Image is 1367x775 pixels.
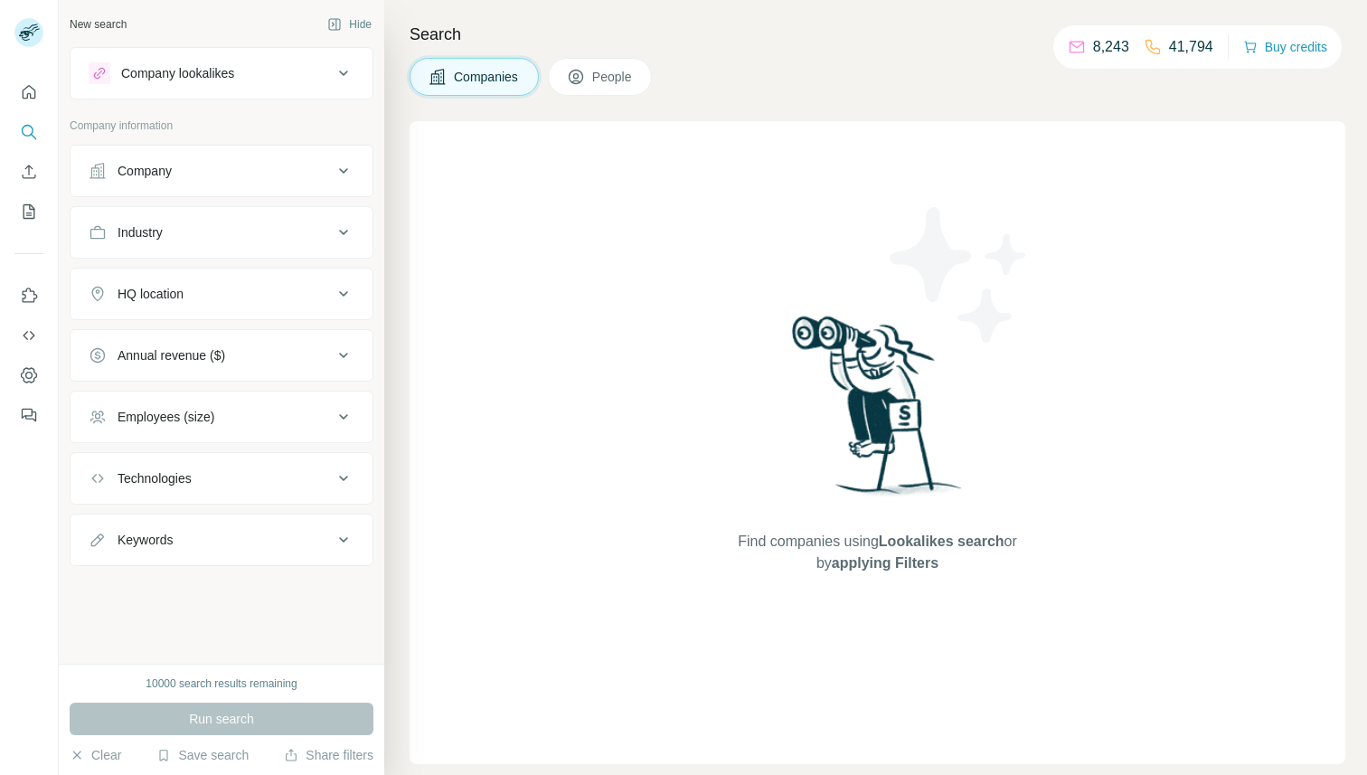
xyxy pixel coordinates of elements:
[70,746,121,764] button: Clear
[878,194,1041,356] img: Surfe Illustration - Stars
[71,518,372,562] button: Keywords
[121,64,234,82] div: Company lookalikes
[118,285,184,303] div: HQ location
[146,676,297,692] div: 10000 search results remaining
[832,555,938,571] span: applying Filters
[14,279,43,312] button: Use Surfe on LinkedIn
[71,211,372,254] button: Industry
[14,359,43,392] button: Dashboard
[71,52,372,95] button: Company lookalikes
[410,22,1345,47] h4: Search
[784,311,972,513] img: Surfe Illustration - Woman searching with binoculars
[1243,34,1327,60] button: Buy credits
[71,395,372,439] button: Employees (size)
[284,746,373,764] button: Share filters
[1093,36,1129,58] p: 8,243
[14,399,43,431] button: Feedback
[118,531,173,549] div: Keywords
[118,223,163,241] div: Industry
[71,272,372,316] button: HQ location
[71,149,372,193] button: Company
[14,116,43,148] button: Search
[14,195,43,228] button: My lists
[118,346,225,364] div: Annual revenue ($)
[14,76,43,109] button: Quick start
[14,319,43,352] button: Use Surfe API
[71,457,372,500] button: Technologies
[592,68,634,86] span: People
[70,118,373,134] p: Company information
[879,534,1004,549] span: Lookalikes search
[1169,36,1213,58] p: 41,794
[118,408,214,426] div: Employees (size)
[454,68,520,86] span: Companies
[70,16,127,33] div: New search
[315,11,384,38] button: Hide
[156,746,249,764] button: Save search
[14,156,43,188] button: Enrich CSV
[732,531,1022,574] span: Find companies using or by
[118,162,172,180] div: Company
[71,334,372,377] button: Annual revenue ($)
[118,469,192,487] div: Technologies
